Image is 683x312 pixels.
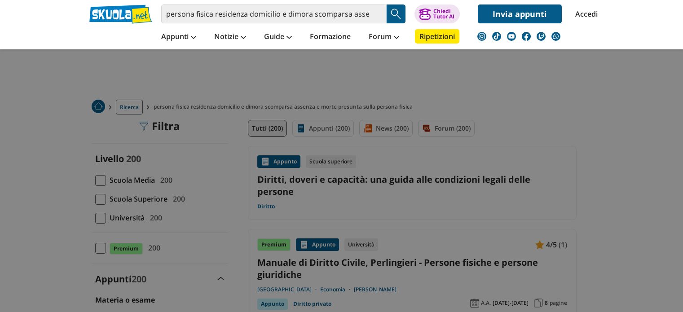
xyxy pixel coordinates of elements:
[522,32,531,41] img: facebook
[575,4,594,23] a: Accedi
[507,32,516,41] img: youtube
[415,29,459,44] a: Ripetizioni
[477,32,486,41] img: instagram
[478,4,562,23] a: Invia appunti
[159,29,198,45] a: Appunti
[551,32,560,41] img: WhatsApp
[308,29,353,45] a: Formazione
[161,4,387,23] input: Cerca appunti, riassunti o versioni
[387,4,405,23] button: Search Button
[537,32,546,41] img: twitch
[492,32,501,41] img: tiktok
[212,29,248,45] a: Notizie
[262,29,294,45] a: Guide
[389,7,403,21] img: Cerca appunti, riassunti o versioni
[414,4,460,23] button: ChiediTutor AI
[366,29,401,45] a: Forum
[433,9,454,19] div: Chiedi Tutor AI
